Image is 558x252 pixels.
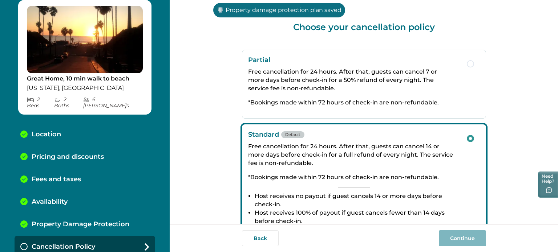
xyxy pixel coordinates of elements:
p: 🛡️ Property damage protection plan saved [213,3,345,17]
button: StandardDefaultFree cancellation for 24 hours. After that, guests can cancel 14 or more days befo... [242,124,486,231]
p: Standard [248,131,460,139]
p: *Bookings made within 72 hours of check-in are non-refundable. [248,98,460,107]
p: 2 Bath s [54,96,83,109]
img: propertyImage_Great Home, 10 min walk to beach [27,6,143,73]
p: Pricing and discounts [32,153,104,161]
p: Fees and taxes [32,175,81,183]
p: [US_STATE], [GEOGRAPHIC_DATA] [27,84,143,92]
p: Free cancellation for 24 hours. After that, guests can cancel 7 or more days before check-in for ... [248,67,460,92]
button: Continue [439,230,486,246]
p: Property Damage Protection [32,220,129,228]
p: *Bookings made within 72 hours of check-in are non-refundable. [248,173,460,181]
p: Choose your cancellation policy [242,22,486,32]
p: Free cancellation for 24 hours. After that, guests can cancel 14 or more days before check-in for... [248,142,460,167]
li: Host receives no payout if guest cancels 14 or more days before check-in. [255,192,460,208]
p: 6 [PERSON_NAME] s [83,96,143,109]
li: Host receives 100% of payout if guest cancels fewer than 14 days before check-in. [255,208,460,225]
span: Default [281,131,304,138]
button: Back [242,230,279,246]
p: Availability [32,198,68,206]
p: Cancellation Policy [32,243,95,251]
p: 2 Bed s [27,96,54,109]
p: Great Home, 10 min walk to beach [27,75,143,82]
p: Partial [248,56,460,64]
p: Location [32,131,61,139]
button: PartialFree cancellation for 24 hours. After that, guests can cancel 7 or more days before check-... [242,50,486,119]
